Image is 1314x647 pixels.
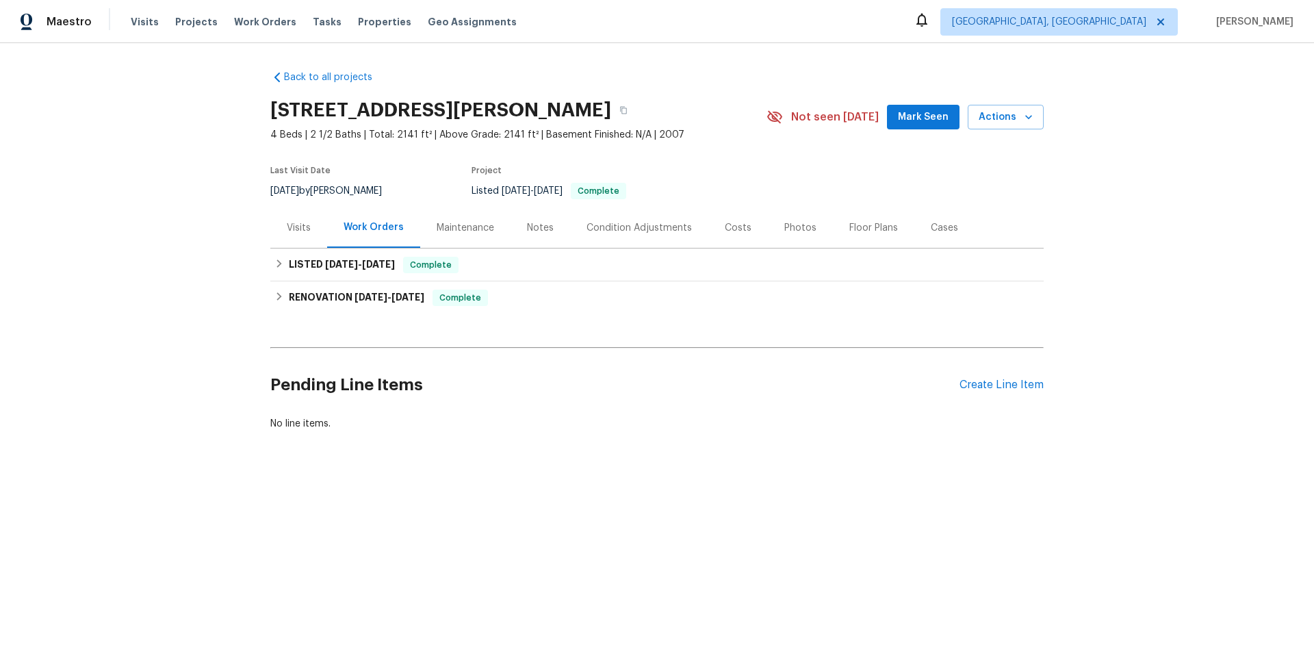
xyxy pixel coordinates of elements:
div: Visits [287,221,311,235]
button: Mark Seen [887,105,959,130]
span: Listed [472,186,626,196]
div: RENOVATION [DATE]-[DATE]Complete [270,281,1044,314]
span: - [355,292,424,302]
span: Project [472,166,502,175]
a: Back to all projects [270,71,402,84]
span: [PERSON_NAME] [1211,15,1293,29]
div: Condition Adjustments [587,221,692,235]
span: [DATE] [534,186,563,196]
span: Complete [572,187,625,195]
button: Copy Address [611,98,636,123]
button: Actions [968,105,1044,130]
span: Geo Assignments [428,15,517,29]
div: Photos [784,221,816,235]
span: - [325,259,395,269]
div: LISTED [DATE]-[DATE]Complete [270,249,1044,281]
span: Complete [434,291,487,305]
span: Mark Seen [898,109,949,126]
div: Create Line Item [959,379,1044,392]
span: [DATE] [391,292,424,302]
div: Maintenance [437,221,494,235]
div: Cases [931,221,958,235]
span: Work Orders [234,15,296,29]
div: Notes [527,221,554,235]
span: Complete [404,258,457,272]
h2: Pending Line Items [270,353,959,417]
h2: [STREET_ADDRESS][PERSON_NAME] [270,103,611,117]
span: Visits [131,15,159,29]
div: by [PERSON_NAME] [270,183,398,199]
span: Not seen [DATE] [791,110,879,124]
h6: RENOVATION [289,290,424,306]
span: Tasks [313,17,342,27]
span: [GEOGRAPHIC_DATA], [GEOGRAPHIC_DATA] [952,15,1146,29]
span: Properties [358,15,411,29]
span: 4 Beds | 2 1/2 Baths | Total: 2141 ft² | Above Grade: 2141 ft² | Basement Finished: N/A | 2007 [270,128,766,142]
div: No line items. [270,417,1044,431]
div: Work Orders [344,220,404,234]
span: [DATE] [502,186,530,196]
span: - [502,186,563,196]
h6: LISTED [289,257,395,273]
div: Floor Plans [849,221,898,235]
div: Costs [725,221,751,235]
span: Maestro [47,15,92,29]
span: Actions [979,109,1033,126]
span: [DATE] [355,292,387,302]
span: [DATE] [270,186,299,196]
span: [DATE] [325,259,358,269]
span: Last Visit Date [270,166,331,175]
span: [DATE] [362,259,395,269]
span: Projects [175,15,218,29]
